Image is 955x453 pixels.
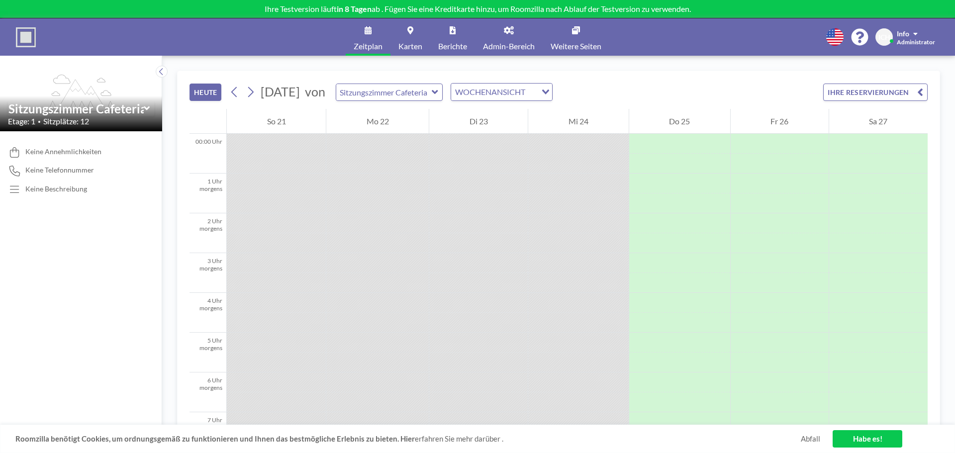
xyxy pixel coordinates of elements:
[25,166,94,174] font: Keine Telefonnummer
[199,217,222,232] font: 2 Uhr morgens
[267,116,286,126] font: So 21
[367,116,389,126] font: Mo 22
[8,116,35,126] font: Etage: 1
[265,4,337,13] font: Ihre Testversion läuft
[199,257,222,272] font: 3 Uhr morgens
[475,18,543,56] a: Admin-Bereich
[438,41,467,51] font: Berichte
[770,116,788,126] font: Fr 26
[38,118,41,124] font: •
[430,18,475,56] a: Berichte
[483,41,535,51] font: Admin-Bereich
[897,38,935,46] font: Administrator
[455,87,525,96] font: WOCHENANSICHT
[398,41,422,51] font: Karten
[543,18,609,56] a: Weitere Seiten
[415,434,503,443] font: erfahren Sie mehr darüber .
[199,297,222,312] font: 4 Uhr morgens
[470,116,488,126] font: Di 23
[199,376,222,391] font: 6 Uhr morgens
[569,116,588,126] font: Mi 24
[190,84,221,101] button: HEUTE
[199,337,222,352] font: 5 Uhr morgens
[853,434,882,443] font: Habe es!
[878,33,890,41] font: ICH
[207,416,222,424] font: 7 Uhr
[669,116,690,126] font: Do 25
[828,88,909,96] font: IHRE RESERVIERUNGEN
[194,88,217,96] font: HEUTE
[43,116,89,126] font: Sitzplätze: 12
[195,138,222,145] font: 00:00 Uhr
[354,41,382,51] font: Zeitplan
[897,29,909,38] font: Info
[261,84,300,99] font: [DATE]
[15,434,415,443] a: Roomzilla benötigt Cookies, um ordnungsgemäß zu funktionieren und Ihnen das bestmögliche Erlebnis...
[801,434,820,443] font: Abfall
[390,18,430,56] a: Karten
[451,84,552,100] div: Suche nach Option
[305,84,325,99] font: von
[16,27,36,47] img: Organisationslogo
[528,86,536,98] input: Suche nach Option
[801,434,820,444] a: Abfall
[8,101,144,116] input: Sitzungszimmer Cafeteria
[869,116,887,126] font: Sa 27
[346,18,390,56] a: Zeitplan
[337,4,372,13] font: in 8 Tagen
[199,178,222,192] font: 1 Uhr morgens
[25,184,87,193] font: Keine Beschreibung
[372,4,691,13] font: ab . Fügen Sie eine Kreditkarte hinzu, um Roomzilla nach Ablauf der Testversion zu verwenden.
[336,84,432,100] input: Sitzungszimmer Cafeteria
[551,41,601,51] font: Weitere Seiten
[25,147,101,156] font: Keine Annehmlichkeiten
[823,84,928,101] button: IHRE RESERVIERUNGEN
